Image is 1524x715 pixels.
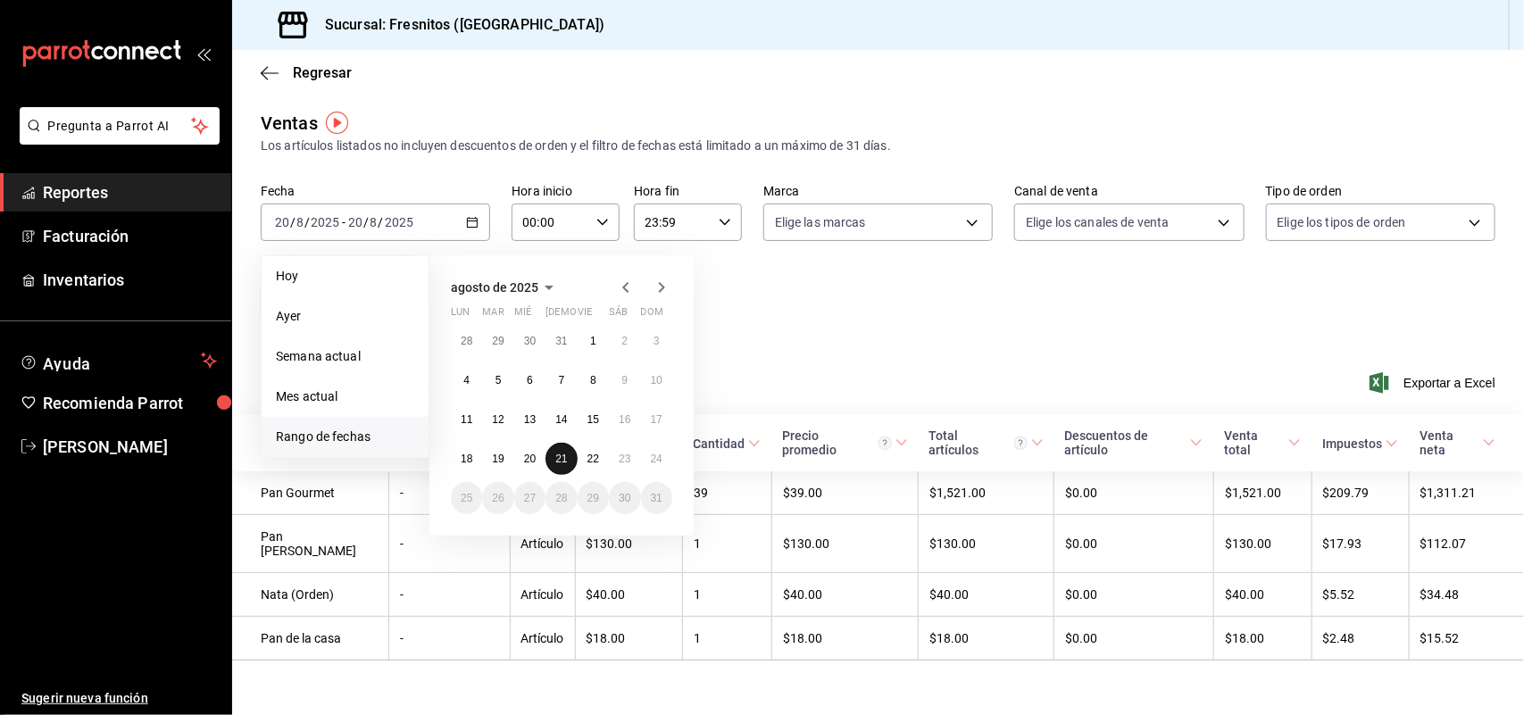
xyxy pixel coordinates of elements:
[641,443,672,475] button: 24 de agosto de 2025
[296,215,304,229] input: --
[261,186,490,198] label: Fecha
[1026,213,1169,231] span: Elige los canales de venta
[293,64,352,81] span: Regresar
[304,215,310,229] span: /
[578,403,609,436] button: 15 de agosto de 2025
[232,471,389,515] td: Pan Gourmet
[492,492,504,504] abbr: 26 de agosto de 2025
[492,335,504,347] abbr: 29 de julio de 2025
[1409,515,1524,573] td: $112.07
[48,117,192,136] span: Pregunta a Parrot AI
[389,471,510,515] td: -
[1312,617,1409,661] td: $2.48
[514,443,545,475] button: 20 de agosto de 2025
[609,364,640,396] button: 9 de agosto de 2025
[514,403,545,436] button: 13 de agosto de 2025
[919,515,1054,573] td: $130.00
[510,515,575,573] td: Artículo
[463,374,470,387] abbr: 4 de agosto de 2025
[514,482,545,514] button: 27 de agosto de 2025
[634,186,742,198] label: Hora fin
[641,306,663,325] abbr: domingo
[482,482,513,514] button: 26 de agosto de 2025
[389,617,510,661] td: -
[43,180,217,204] span: Reportes
[274,215,290,229] input: --
[771,573,918,617] td: $40.00
[451,280,538,295] span: agosto de 2025
[609,325,640,357] button: 2 de agosto de 2025
[782,428,907,457] span: Precio promedio
[1312,515,1409,573] td: $17.93
[276,347,414,366] span: Semana actual
[1224,428,1301,457] span: Venta total
[919,573,1054,617] td: $40.00
[261,137,1495,155] div: Los artículos listados no incluyen descuentos de orden y el filtro de fechas está limitado a un m...
[389,573,510,617] td: -
[545,482,577,514] button: 28 de agosto de 2025
[342,215,346,229] span: -
[524,335,536,347] abbr: 30 de julio de 2025
[276,387,414,406] span: Mes actual
[575,573,682,617] td: $40.00
[1409,573,1524,617] td: $34.48
[879,436,892,450] svg: Precio promedio = Total artículos / cantidad
[1054,471,1214,515] td: $0.00
[1213,573,1312,617] td: $40.00
[384,215,414,229] input: ----
[492,413,504,426] abbr: 12 de agosto de 2025
[232,573,389,617] td: Nata (Orden)
[492,453,504,465] abbr: 19 de agosto de 2025
[587,453,599,465] abbr: 22 de agosto de 2025
[276,307,414,326] span: Ayer
[451,306,470,325] abbr: lunes
[311,14,604,36] h3: Sucursal: Fresnitos ([GEOGRAPHIC_DATA])
[651,492,662,504] abbr: 31 de agosto de 2025
[461,492,472,504] abbr: 25 de agosto de 2025
[451,364,482,396] button: 4 de agosto de 2025
[524,413,536,426] abbr: 13 de agosto de 2025
[1278,213,1406,231] span: Elige los tipos de orden
[1266,186,1495,198] label: Tipo de orden
[461,335,472,347] abbr: 28 de julio de 2025
[1054,515,1214,573] td: $0.00
[590,335,596,347] abbr: 1 de agosto de 2025
[545,325,577,357] button: 31 de julio de 2025
[919,471,1054,515] td: $1,521.00
[1373,372,1495,394] span: Exportar a Excel
[347,215,363,229] input: --
[451,277,560,298] button: agosto de 2025
[1322,436,1398,451] span: Impuestos
[1213,617,1312,661] td: $18.00
[555,492,567,504] abbr: 28 de agosto de 2025
[1054,617,1214,661] td: $0.00
[43,268,217,292] span: Inventarios
[609,306,628,325] abbr: sábado
[575,617,682,661] td: $18.00
[451,403,482,436] button: 11 de agosto de 2025
[1065,428,1187,457] div: Descuentos de artículo
[370,215,379,229] input: --
[43,224,217,248] span: Facturación
[1065,428,1203,457] span: Descuentos de artículo
[651,413,662,426] abbr: 17 de agosto de 2025
[609,443,640,475] button: 23 de agosto de 2025
[651,453,662,465] abbr: 24 de agosto de 2025
[326,112,348,134] img: Tooltip marker
[775,213,866,231] span: Elige las marcas
[496,374,502,387] abbr: 5 de agosto de 2025
[482,403,513,436] button: 12 de agosto de 2025
[609,482,640,514] button: 30 de agosto de 2025
[782,428,891,457] div: Precio promedio
[510,573,575,617] td: Artículo
[578,443,609,475] button: 22 de agosto de 2025
[482,306,504,325] abbr: martes
[514,325,545,357] button: 30 de julio de 2025
[1409,617,1524,661] td: $15.52
[276,428,414,446] span: Rango de fechas
[619,413,630,426] abbr: 16 de agosto de 2025
[310,215,340,229] input: ----
[524,492,536,504] abbr: 27 de agosto de 2025
[771,471,918,515] td: $39.00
